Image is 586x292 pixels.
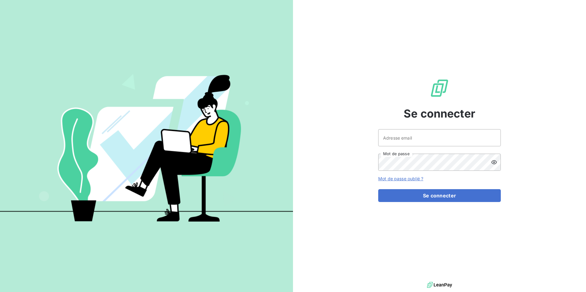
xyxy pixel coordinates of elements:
[404,105,475,122] span: Se connecter
[430,78,449,98] img: Logo LeanPay
[427,280,452,290] img: logo
[378,176,423,181] a: Mot de passe oublié ?
[378,189,501,202] button: Se connecter
[378,129,501,146] input: placeholder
